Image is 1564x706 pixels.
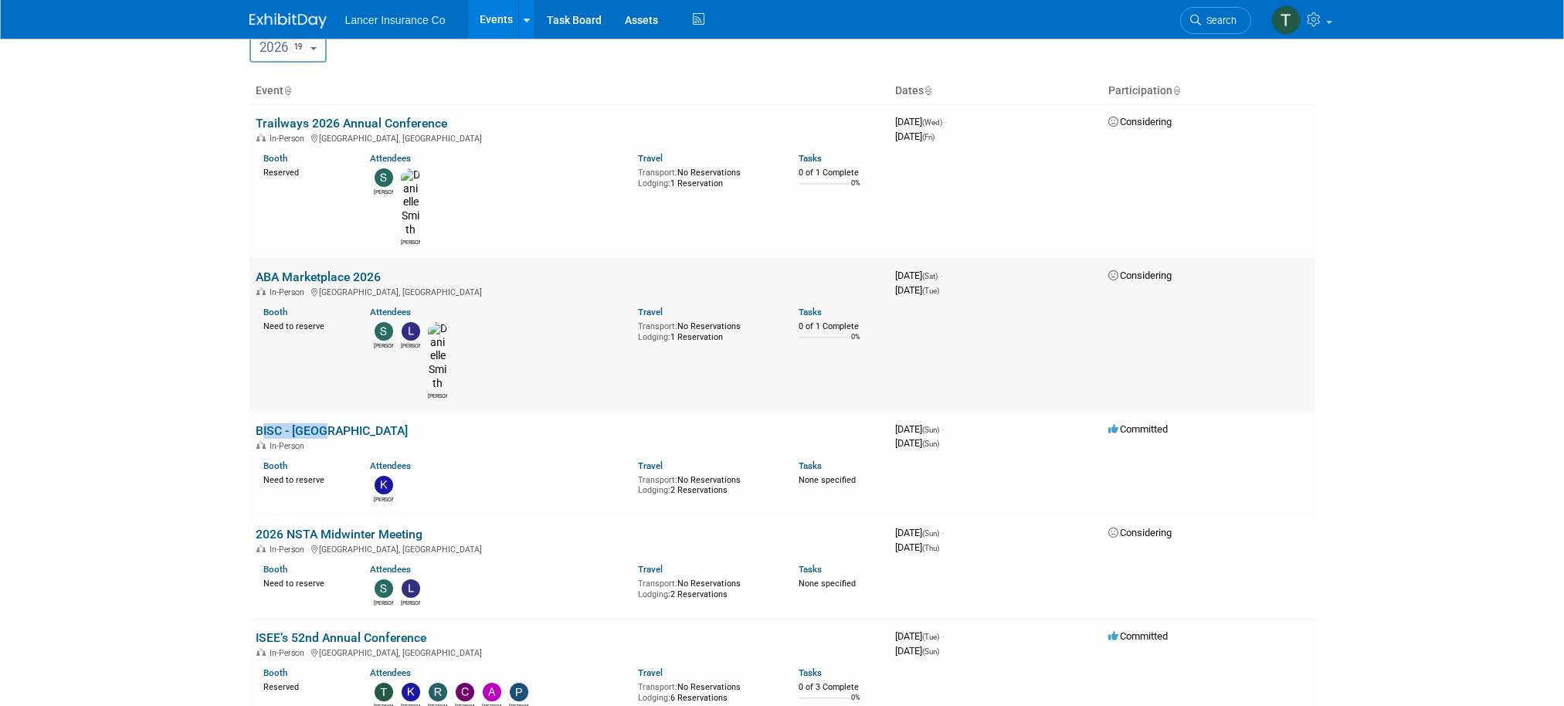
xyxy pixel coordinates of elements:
[345,14,446,26] span: Lancer Insurance Co
[256,116,447,131] a: Trailways 2026 Annual Conference
[375,168,393,187] img: Steven O'Shea
[401,598,420,607] div: Leslie Neverson-Drake
[895,630,944,642] span: [DATE]
[922,544,939,552] span: (Thu)
[370,667,411,678] a: Attendees
[374,598,393,607] div: Steven O'Shea
[256,285,883,297] div: [GEOGRAPHIC_DATA], [GEOGRAPHIC_DATA]
[375,322,393,341] img: Steven O'Shea
[456,683,474,701] img: Charline Pollard
[401,168,420,237] img: Danielle Smith
[256,648,266,656] img: In-Person Event
[638,472,775,496] div: No Reservations 2 Reservations
[799,168,883,178] div: 0 of 1 Complete
[1108,630,1168,642] span: Committed
[799,475,856,485] span: None specified
[922,647,939,656] span: (Sun)
[1271,5,1301,35] img: Terrence Forrest
[638,475,677,485] span: Transport:
[638,679,775,703] div: No Reservations 6 Reservations
[922,272,938,280] span: (Sat)
[638,460,663,471] a: Travel
[370,307,411,317] a: Attendees
[638,178,670,188] span: Lodging:
[256,270,381,284] a: ABA Marketplace 2026
[638,589,670,599] span: Lodging:
[1108,423,1168,435] span: Committed
[799,307,822,317] a: Tasks
[375,579,393,598] img: Steven O'Shea
[924,84,931,97] a: Sort by Start Date
[799,682,883,693] div: 0 of 3 Complete
[941,527,944,538] span: -
[922,529,939,538] span: (Sun)
[263,153,287,164] a: Booth
[263,165,348,178] div: Reserved
[638,332,670,342] span: Lodging:
[895,423,944,435] span: [DATE]
[638,318,775,342] div: No Reservations 1 Reservation
[374,494,393,504] div: Kimberlee Bissegger
[1108,116,1172,127] span: Considering
[799,564,822,575] a: Tasks
[638,321,677,331] span: Transport:
[270,134,309,144] span: In-Person
[290,40,307,53] span: 19
[375,476,393,494] img: Kimberlee Bissegger
[428,322,447,391] img: Danielle Smith
[799,579,856,589] span: None specified
[895,131,935,142] span: [DATE]
[638,564,663,575] a: Travel
[851,179,860,200] td: 0%
[922,426,939,434] span: (Sun)
[941,630,944,642] span: -
[370,153,411,164] a: Attendees
[374,341,393,350] div: Steven O'Shea
[799,321,883,332] div: 0 of 1 Complete
[638,165,775,188] div: No Reservations 1 Reservation
[922,287,939,295] span: (Tue)
[370,564,411,575] a: Attendees
[941,423,944,435] span: -
[401,341,420,350] div: Leslie Neverson-Drake
[402,579,420,598] img: Leslie Neverson-Drake
[256,646,883,658] div: [GEOGRAPHIC_DATA], [GEOGRAPHIC_DATA]
[1201,15,1237,26] span: Search
[402,683,420,701] img: Kim Castle
[889,78,1102,104] th: Dates
[799,460,822,471] a: Tasks
[1180,7,1251,34] a: Search
[638,153,663,164] a: Travel
[638,693,670,703] span: Lodging:
[260,39,307,55] span: 2026
[1172,84,1180,97] a: Sort by Participation Type
[402,322,420,341] img: Leslie Neverson-Drake
[256,542,883,555] div: [GEOGRAPHIC_DATA], [GEOGRAPHIC_DATA]
[895,541,939,553] span: [DATE]
[263,318,348,332] div: Need to reserve
[263,472,348,486] div: Need to reserve
[510,683,528,701] img: Paul Downing
[263,575,348,589] div: Need to reserve
[256,134,266,141] img: In-Person Event
[283,84,291,97] a: Sort by Event Name
[940,270,942,281] span: -
[263,460,287,471] a: Booth
[428,391,447,400] div: Danielle Smith
[922,133,935,141] span: (Fri)
[895,645,939,657] span: [DATE]
[375,683,393,701] img: Timm Flannigan
[922,440,939,448] span: (Sun)
[370,460,411,471] a: Attendees
[270,545,309,555] span: In-Person
[256,630,426,645] a: ISEE’s 52nd Annual Conference
[922,633,939,641] span: (Tue)
[895,116,947,127] span: [DATE]
[249,33,327,63] button: 202619
[249,78,889,104] th: Event
[945,116,947,127] span: -
[638,579,677,589] span: Transport:
[922,118,942,127] span: (Wed)
[851,333,860,354] td: 0%
[256,131,883,144] div: [GEOGRAPHIC_DATA], [GEOGRAPHIC_DATA]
